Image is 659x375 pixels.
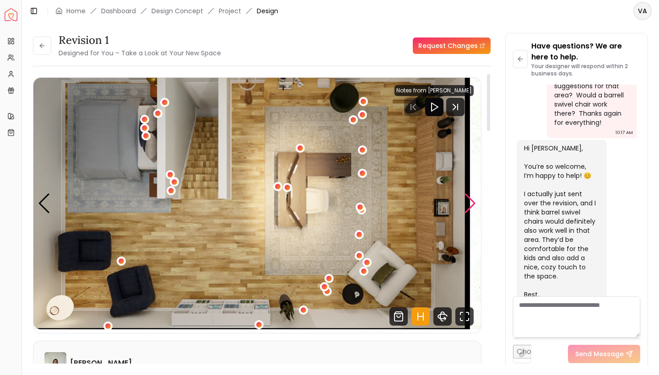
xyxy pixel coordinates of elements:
[616,128,633,137] div: 10:17 AM
[33,78,481,329] div: Carousel
[634,3,651,19] span: VA
[38,193,50,214] div: Previous slide
[219,6,241,16] a: Project
[59,33,221,48] h3: Revision 1
[33,78,481,329] div: 6 / 7
[429,102,440,112] svg: Play
[413,37,491,54] a: Request Changes
[257,6,278,16] span: Design
[455,307,474,326] svg: Fullscreen
[531,63,640,77] p: Your designer will respond within 2 business days.
[33,78,481,329] img: Design Render 6
[389,307,408,326] svg: Shop Products from this design
[394,85,474,96] div: Notes from [PERSON_NAME]
[633,2,652,20] button: VA
[524,144,598,308] div: Hi [PERSON_NAME], You’re so welcome, I’m happy to help! 😊 I actually just sent over the revision,...
[5,8,17,21] img: Spacejoy Logo
[411,307,430,326] svg: Hotspots Toggle
[59,48,221,58] small: Designed for You – Take a Look at Your New Space
[101,6,136,16] a: Dashboard
[5,8,17,21] a: Spacejoy
[433,307,452,326] svg: 360 View
[464,193,476,214] div: Next slide
[70,358,132,369] h6: [PERSON_NAME]
[66,6,86,16] a: Home
[446,98,465,116] svg: Next Track
[55,6,278,16] nav: breadcrumb
[151,6,203,16] li: Design Concept
[531,41,640,63] p: Have questions? We are here to help.
[44,352,66,374] img: Grazia Rodriguez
